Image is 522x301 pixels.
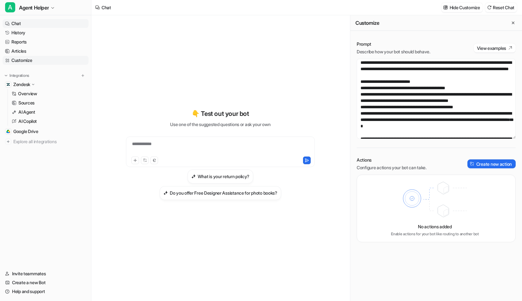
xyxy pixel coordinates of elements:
[470,162,474,166] img: create-action-icon.svg
[6,83,10,86] img: Zendesk
[3,137,89,146] a: Explore all integrations
[18,100,35,106] p: Sources
[191,174,196,179] img: What is your return policy?
[487,5,492,10] img: reset
[357,164,426,171] p: Configure actions your bot can take.
[485,3,517,12] button: Reset Chat
[467,159,516,168] button: Create new action
[3,278,89,287] a: Create a new Bot
[81,73,85,78] img: menu_add.svg
[13,81,30,88] p: Zendesk
[3,269,89,278] a: Invite teammates
[9,108,89,117] a: AI Agent
[5,2,15,12] span: A
[441,3,483,12] button: Hide Customize
[509,19,517,27] button: Close flyout
[3,28,89,37] a: History
[163,191,168,195] img: Do you offer Free Designer Assistance for photo books?
[19,3,49,12] span: Agent Helper
[9,89,89,98] a: Overview
[6,130,10,133] img: Google Drive
[357,41,430,47] p: Prompt
[18,109,35,115] p: AI Agent
[391,231,479,237] p: Enable actions for your bot like routing to another bot
[418,223,452,230] p: No actions added
[13,128,38,135] span: Google Drive
[160,186,281,200] button: Do you offer Free Designer Assistance for photo books?Do you offer Free Designer Assistance for p...
[198,173,249,180] h3: What is your return policy?
[3,127,89,136] a: Google DriveGoogle Drive
[474,43,516,52] button: View examples
[9,98,89,107] a: Sources
[3,47,89,56] a: Articles
[102,4,111,11] div: Chat
[13,137,86,147] span: Explore all integrations
[3,37,89,46] a: Reports
[355,20,379,26] h2: Customize
[357,49,430,55] p: Describe how your bot should behave.
[357,157,426,163] p: Actions
[3,287,89,296] a: Help and support
[3,72,31,79] button: Integrations
[4,73,8,78] img: expand menu
[18,90,37,97] p: Overview
[443,5,448,10] img: customize
[170,190,277,196] h3: Do you offer Free Designer Assistance for photo books?
[188,170,253,184] button: What is your return policy?What is your return policy?
[3,56,89,65] a: Customize
[18,118,37,124] p: AI Copilot
[192,109,249,118] p: 👇 Test out your bot
[9,117,89,126] a: AI Copilot
[10,73,29,78] p: Integrations
[5,138,11,145] img: explore all integrations
[3,19,89,28] a: Chat
[170,121,270,128] p: Use one of the suggested questions or ask your own
[450,4,480,11] p: Hide Customize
